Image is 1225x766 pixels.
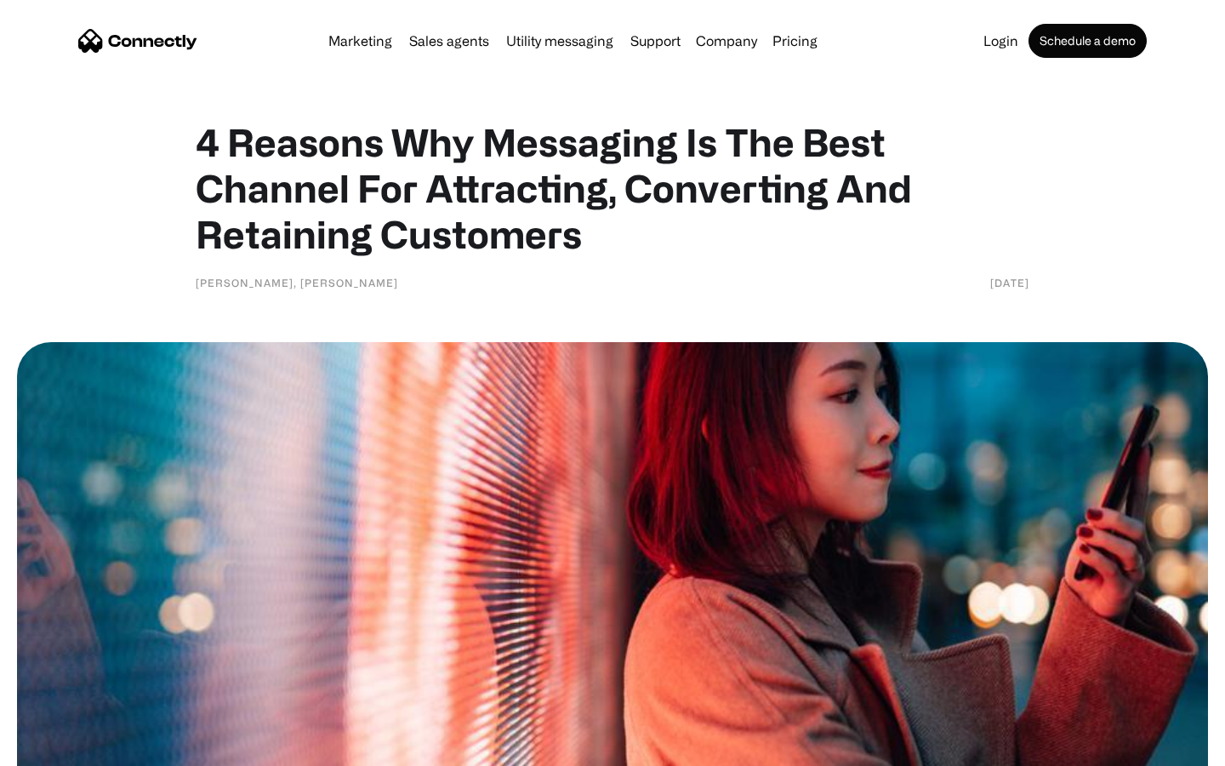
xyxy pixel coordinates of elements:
a: Utility messaging [499,34,620,48]
div: [PERSON_NAME], [PERSON_NAME] [196,274,398,291]
a: Pricing [766,34,824,48]
h1: 4 Reasons Why Messaging Is The Best Channel For Attracting, Converting And Retaining Customers [196,119,1029,257]
aside: Language selected: English [17,736,102,760]
a: Login [977,34,1025,48]
a: Schedule a demo [1028,24,1147,58]
div: Company [696,29,757,53]
a: Sales agents [402,34,496,48]
a: Support [624,34,687,48]
div: [DATE] [990,274,1029,291]
a: Marketing [322,34,399,48]
ul: Language list [34,736,102,760]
